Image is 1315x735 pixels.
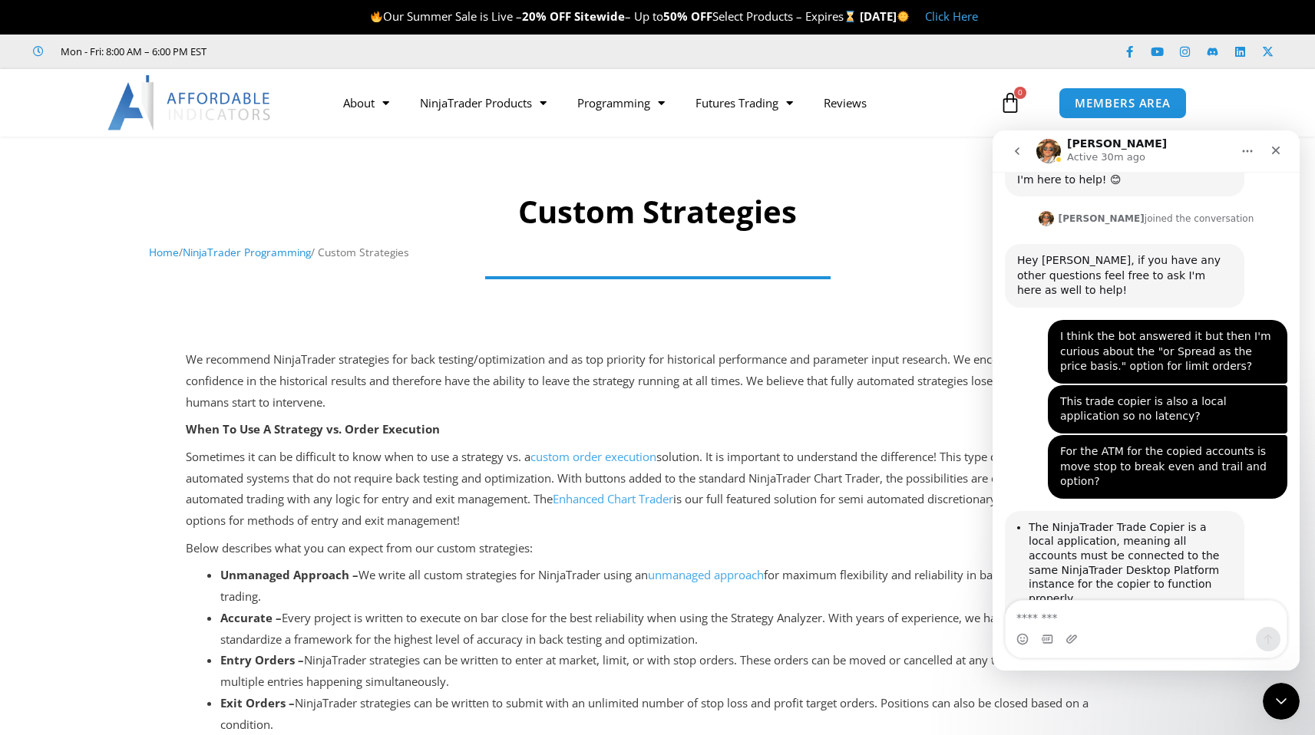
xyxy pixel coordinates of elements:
textarea: Message… [13,470,294,496]
strong: When To Use A Strategy vs. Order Execution [186,421,440,437]
a: 0 [976,81,1044,125]
strong: 50% OFF [663,8,712,24]
a: NinjaTrader Programming [183,245,311,259]
span: Mon - Fri: 8:00 AM – 6:00 PM EST [57,42,207,61]
img: LogoAI | Affordable Indicators – NinjaTrader [107,75,273,130]
a: Reviews [808,85,882,120]
a: unmanaged approach [648,567,764,582]
div: Alexander says… [12,381,295,723]
button: Gif picker [48,503,61,515]
nav: Menu [328,85,996,120]
a: Click Here [925,8,978,24]
button: Send a message… [263,496,288,521]
span: Our Summer Sale is Live – – Up to Select Products – Expires [370,8,860,24]
div: The NinjaTrader Trade Copier is a local application, meaning all accounts must be connected to th... [12,381,252,710]
a: NinjaTrader Products [405,85,562,120]
img: 🌞 [897,11,909,22]
iframe: Customer reviews powered by Trustpilot [228,44,458,59]
li: The NinjaTrader Trade Copier is a local application, meaning all accounts must be connected to th... [36,390,240,476]
strong: 20% OFF [522,8,571,24]
p: Sometimes it can be difficult to know when to use a strategy vs. a solution. It is important to u... [186,447,1130,532]
span: MEMBERS AREA [1075,97,1171,109]
iframe: Intercom live chat [1263,683,1300,720]
strong: [DATE] [860,8,910,24]
span: We write all custom strategies for NinjaTrader using an [220,567,648,582]
h1: Custom Strategies [149,190,1166,233]
a: Enhanced Chart Trader [553,491,673,506]
span: for maximum flexibility and reliability in back testing and real time trading. [220,567,1115,604]
iframe: Intercom live chat [993,130,1300,671]
span: NinjaTrader strategies can be written to submit with an unlimited number of stop loss and profit ... [220,695,1089,732]
p: We recommend NinjaTrader strategies for back testing/optimization and as top priority for histori... [186,349,1130,414]
a: Programming [562,85,680,120]
nav: Breadcrumb [149,242,1166,262]
span: Every project is written to execute on bar close for the best reliability when using the Strategy... [220,610,1093,647]
img: 🔥 [371,11,382,22]
span: 0 [1014,87,1026,99]
a: Futures Trading [680,85,808,120]
a: custom order execution [530,449,656,464]
span: NinjaTrader strategies can be written to enter at market, limit, or with stop orders. These order... [220,652,1113,689]
img: ⌛ [844,11,856,22]
strong: Sitewide [574,8,625,24]
button: Emoji picker [24,503,36,515]
strong: Exit Orders – [220,695,295,710]
a: MEMBERS AREA [1059,87,1187,119]
a: Home [149,245,179,259]
p: Below describes what you can expect from our custom strategies: [186,538,1130,559]
strong: Entry Orders – [220,652,304,667]
strong: Accurate – [220,610,282,625]
a: About [328,85,405,120]
strong: Unmanaged Approach – [220,567,358,582]
button: Upload attachment [73,503,85,515]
